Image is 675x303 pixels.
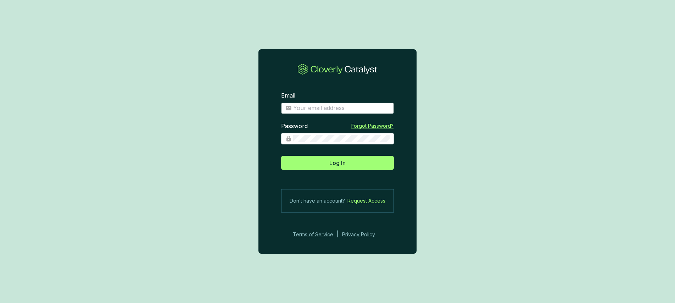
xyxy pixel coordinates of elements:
a: Privacy Policy [342,230,385,239]
span: Don’t have an account? [290,197,345,205]
a: Forgot Password? [351,122,394,130]
a: Request Access [347,197,385,205]
a: Terms of Service [291,230,333,239]
div: | [337,230,339,239]
button: Log In [281,156,394,170]
label: Password [281,122,308,130]
label: Email [281,92,295,100]
input: Password [293,135,390,143]
span: Log In [329,159,346,167]
input: Email [293,104,390,112]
